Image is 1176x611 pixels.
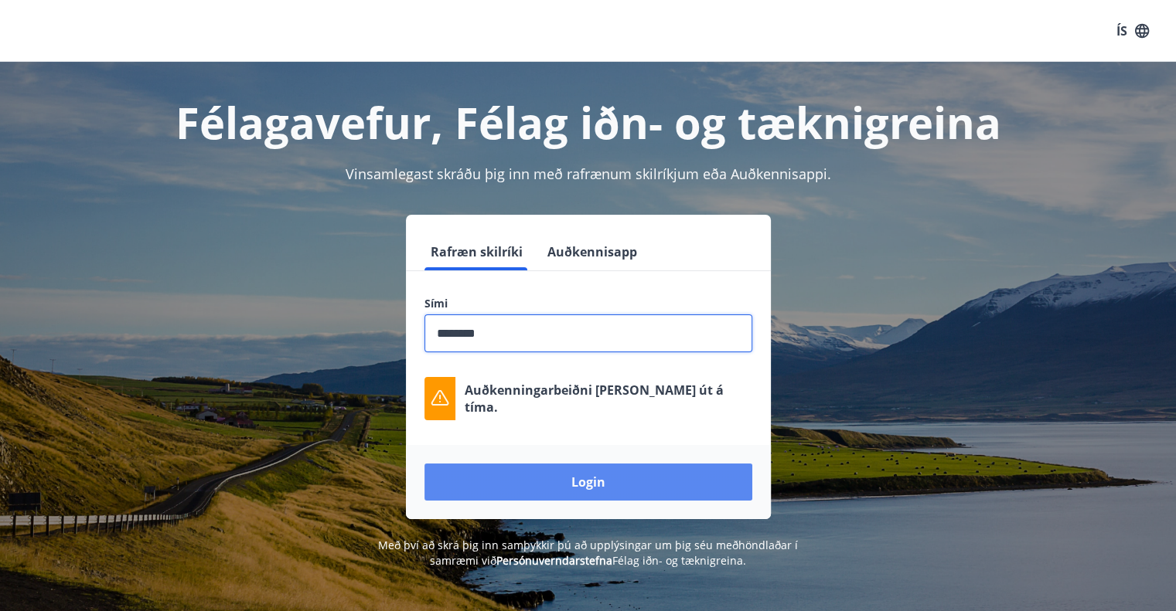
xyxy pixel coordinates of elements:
button: Auðkennisapp [541,233,643,270]
p: Auðkenningarbeiðni [PERSON_NAME] út á tíma. [465,382,752,416]
a: Persónuverndarstefna [496,553,612,568]
h1: Félagavefur, Félag iðn- og tæknigreina [50,93,1127,151]
button: Login [424,463,752,501]
label: Sími [424,296,752,311]
span: Vinsamlegast skráðu þig inn með rafrænum skilríkjum eða Auðkennisappi. [346,165,831,183]
button: Rafræn skilríki [424,233,529,270]
button: ÍS [1108,17,1157,45]
span: Með því að skrá þig inn samþykkir þú að upplýsingar um þig séu meðhöndlaðar í samræmi við Félag i... [378,538,798,568]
